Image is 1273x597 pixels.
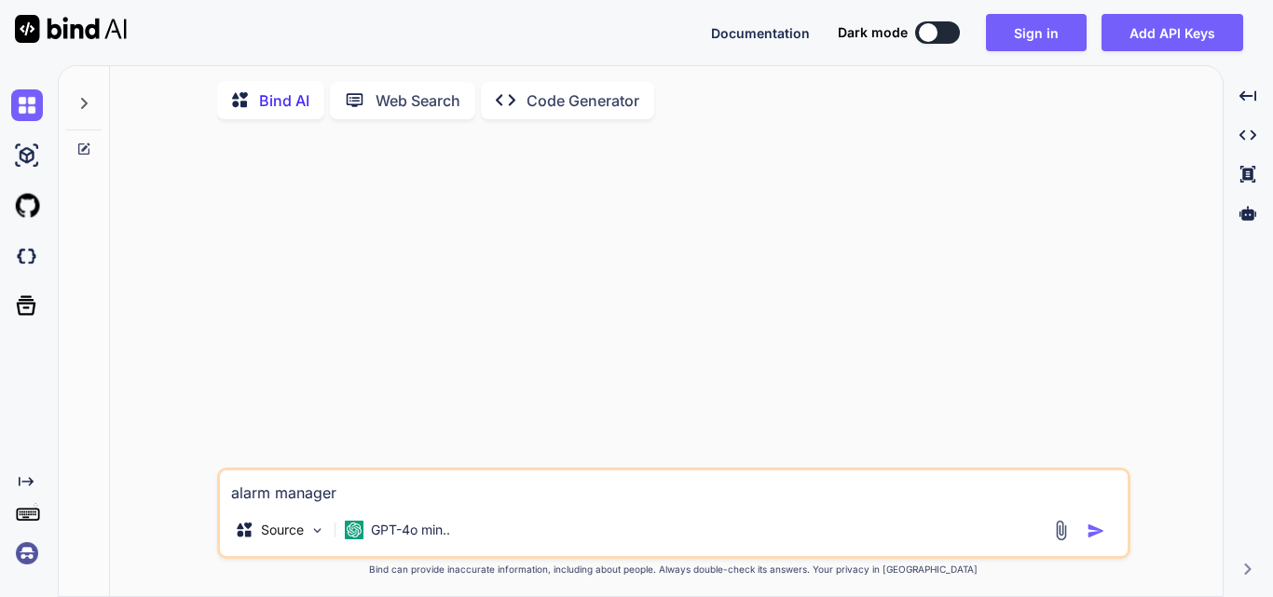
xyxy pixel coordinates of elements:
[11,537,43,569] img: signin
[527,89,639,112] p: Code Generator
[220,470,1128,504] textarea: alarm manager
[11,190,43,222] img: githubLight
[217,563,1130,577] p: Bind can provide inaccurate information, including about people. Always double-check its answers....
[11,240,43,272] img: darkCloudIdeIcon
[345,521,363,539] img: GPT-4o mini
[371,521,450,539] p: GPT-4o min..
[986,14,1087,51] button: Sign in
[11,89,43,121] img: chat
[711,23,810,43] button: Documentation
[11,140,43,171] img: ai-studio
[1102,14,1243,51] button: Add API Keys
[15,15,127,43] img: Bind AI
[711,25,810,41] span: Documentation
[1050,520,1072,541] img: attachment
[1087,522,1105,540] img: icon
[259,89,309,112] p: Bind AI
[261,521,304,539] p: Source
[309,522,325,538] img: Pick Models
[376,89,460,112] p: Web Search
[838,23,908,42] span: Dark mode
